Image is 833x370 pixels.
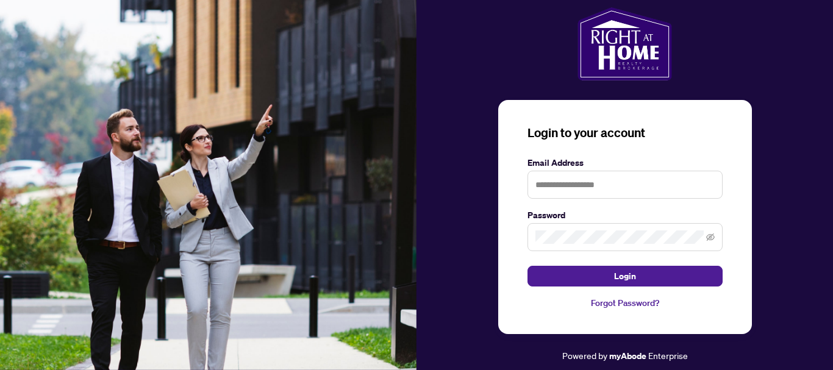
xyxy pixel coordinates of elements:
[706,233,715,241] span: eye-invisible
[562,350,607,361] span: Powered by
[527,124,723,141] h3: Login to your account
[527,208,723,222] label: Password
[577,7,672,80] img: ma-logo
[527,296,723,310] a: Forgot Password?
[527,266,723,286] button: Login
[527,156,723,169] label: Email Address
[648,350,688,361] span: Enterprise
[609,349,646,363] a: myAbode
[614,266,636,286] span: Login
